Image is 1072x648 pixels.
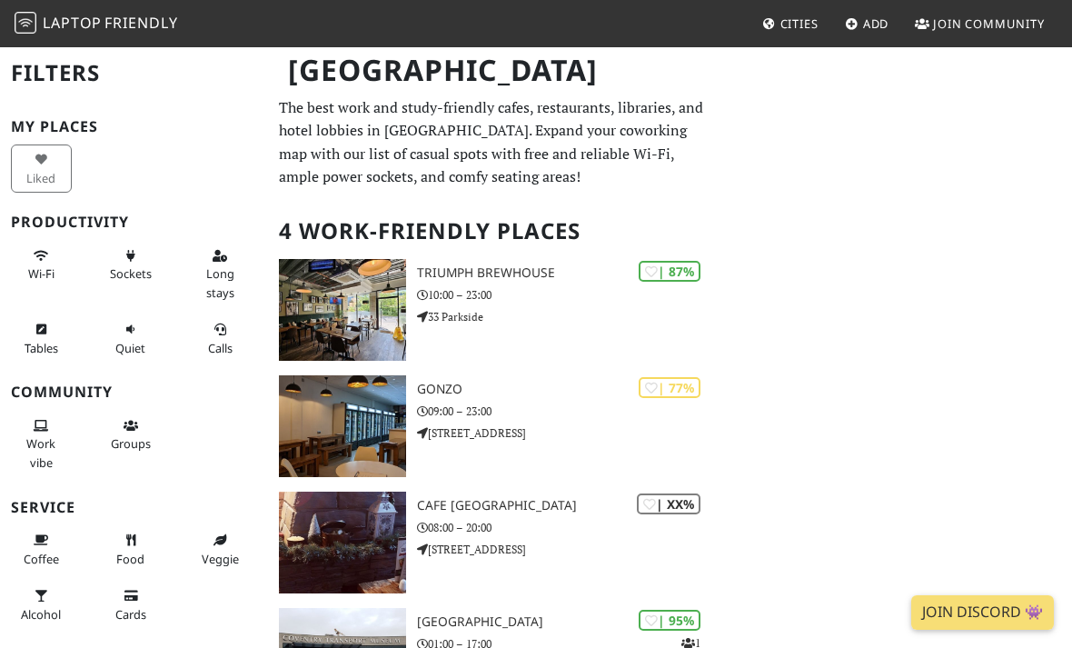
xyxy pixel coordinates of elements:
[115,606,146,623] span: Credit cards
[110,265,152,282] span: Power sockets
[28,265,55,282] span: Stable Wi-Fi
[417,541,715,558] p: [STREET_ADDRESS]
[911,595,1054,630] a: Join Discord 👾
[24,551,59,567] span: Coffee
[190,241,251,307] button: Long stays
[100,241,161,289] button: Sockets
[268,375,715,477] a: Gonzo | 77% Gonzo 09:00 – 23:00 [STREET_ADDRESS]
[279,375,406,477] img: Gonzo
[190,525,251,573] button: Veggie
[208,340,233,356] span: Video/audio calls
[417,614,715,630] h3: [GEOGRAPHIC_DATA]
[11,314,72,363] button: Tables
[838,7,897,40] a: Add
[11,214,257,231] h3: Productivity
[908,7,1052,40] a: Join Community
[417,286,715,304] p: 10:00 – 23:00
[11,45,257,101] h2: Filters
[21,606,61,623] span: Alcohol
[417,382,715,397] h3: Gonzo
[202,551,239,567] span: Veggie
[100,411,161,459] button: Groups
[273,45,711,95] h1: [GEOGRAPHIC_DATA]
[100,581,161,629] button: Cards
[15,12,36,34] img: LaptopFriendly
[100,314,161,363] button: Quiet
[11,411,72,477] button: Work vibe
[11,384,257,401] h3: Community
[933,15,1045,32] span: Join Community
[417,403,715,420] p: 09:00 – 23:00
[11,581,72,629] button: Alcohol
[111,435,151,452] span: Group tables
[15,8,178,40] a: LaptopFriendly LaptopFriendly
[417,308,715,325] p: 33 Parkside
[639,377,700,398] div: In general, do you like working from here?
[279,204,704,259] h2: 4 Work-Friendly Places
[637,493,700,514] div: In general, do you like working from here?
[279,96,704,189] p: The best work and study-friendly cafes, restaurants, libraries, and hotel lobbies in [GEOGRAPHIC_...
[43,13,102,33] span: Laptop
[116,551,144,567] span: Food
[417,519,715,536] p: 08:00 – 20:00
[11,499,257,516] h3: Service
[417,424,715,442] p: [STREET_ADDRESS]
[417,265,715,281] h3: Triumph Brewhouse
[780,15,819,32] span: Cities
[11,241,72,289] button: Wi-Fi
[863,15,889,32] span: Add
[755,7,826,40] a: Cities
[11,525,72,573] button: Coffee
[268,492,715,593] a: Cafe Italia | XX% Cafe [GEOGRAPHIC_DATA] 08:00 – 20:00 [STREET_ADDRESS]
[190,314,251,363] button: Calls
[639,261,700,282] div: In general, do you like working from here?
[25,340,58,356] span: Work-friendly tables
[26,435,55,470] span: People working
[639,610,700,631] div: In general, do you like working from here?
[11,118,257,135] h3: My Places
[279,259,406,361] img: Triumph Brewhouse
[115,340,145,356] span: Quiet
[417,498,715,513] h3: Cafe [GEOGRAPHIC_DATA]
[104,13,177,33] span: Friendly
[100,525,161,573] button: Food
[279,492,406,593] img: Cafe Italia
[206,265,234,300] span: Long stays
[268,259,715,361] a: Triumph Brewhouse | 87% Triumph Brewhouse 10:00 – 23:00 33 Parkside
